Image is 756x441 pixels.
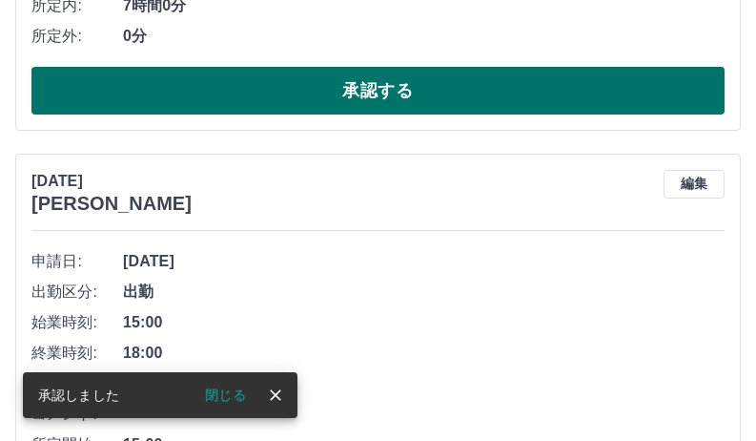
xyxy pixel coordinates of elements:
span: 0分 [123,25,725,48]
span: 出勤 [123,281,725,304]
span: 0分 [123,372,725,395]
button: 編集 [664,170,725,199]
div: 承認しました [38,378,119,412]
span: 15:00 [123,311,725,334]
button: 承認する [31,67,725,115]
span: 申請日: [31,250,123,273]
span: [DATE] [123,250,725,273]
span: 出勤区分: [31,281,123,304]
span: 所定外: [31,25,123,48]
p: [DATE] [31,170,192,193]
button: close [261,381,290,409]
button: 閉じる [190,381,261,409]
h3: [PERSON_NAME] [31,193,192,215]
span: 18:00 [123,342,725,365]
span: 始業時刻: [31,311,123,334]
span: 終業時刻: [31,342,123,365]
